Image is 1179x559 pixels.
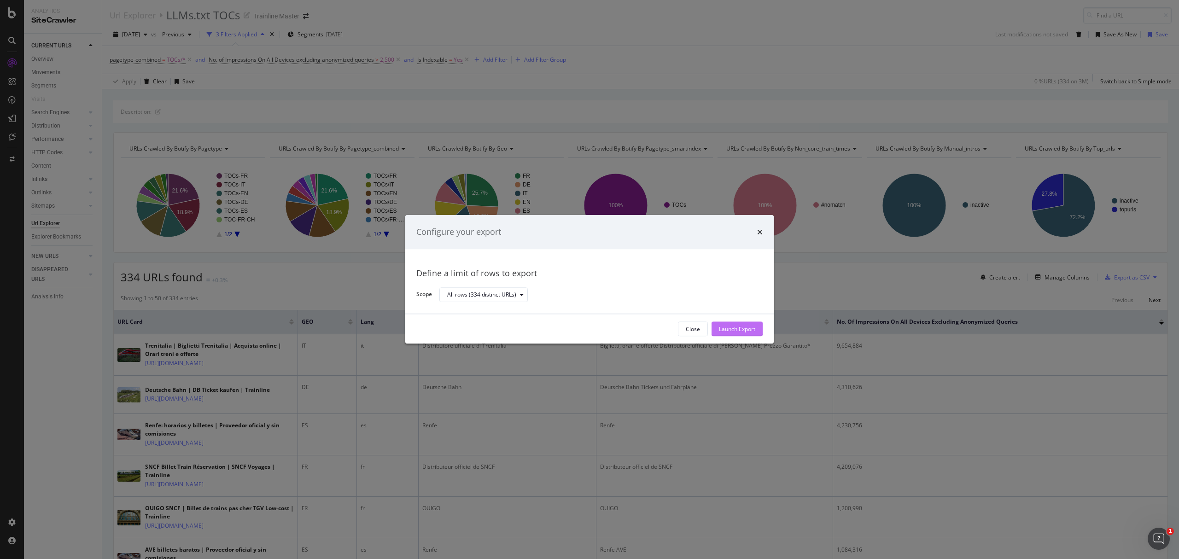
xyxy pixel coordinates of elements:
[439,287,528,302] button: All rows (334 distinct URLs)
[1167,528,1174,535] span: 1
[447,292,516,297] div: All rows (334 distinct URLs)
[686,325,700,333] div: Close
[678,322,708,337] button: Close
[416,291,432,301] label: Scope
[712,322,763,337] button: Launch Export
[1148,528,1170,550] iframe: Intercom live chat
[416,226,501,238] div: Configure your export
[757,226,763,238] div: times
[405,215,774,344] div: modal
[719,325,755,333] div: Launch Export
[416,268,763,279] div: Define a limit of rows to export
